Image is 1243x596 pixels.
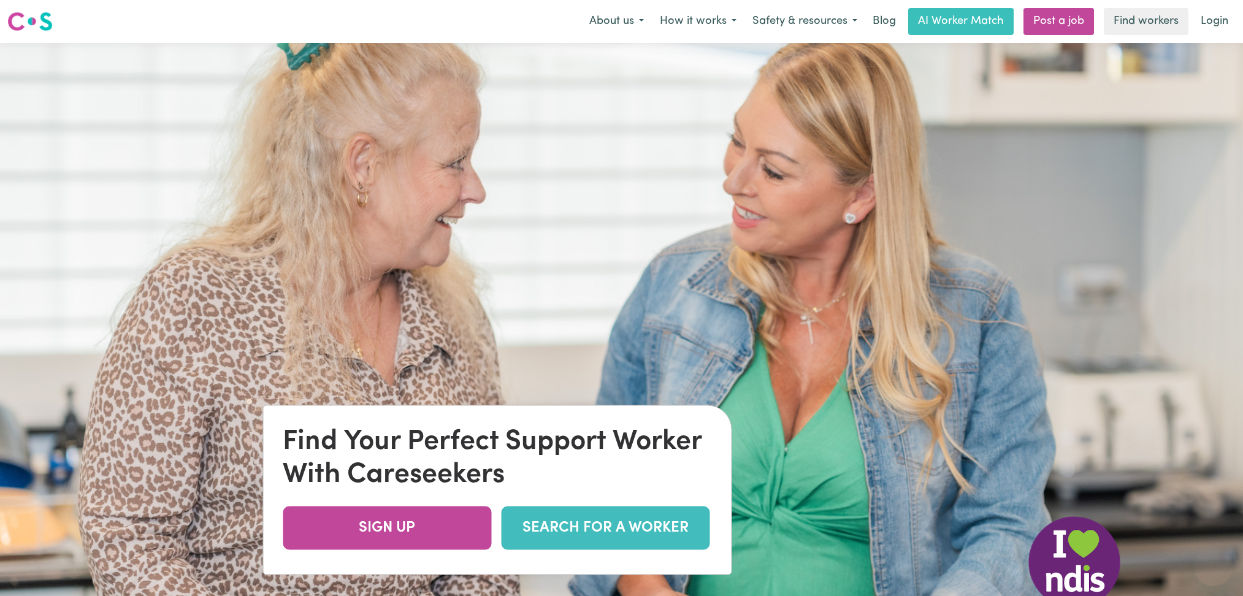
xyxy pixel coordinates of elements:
[581,9,652,34] button: About us
[283,426,711,492] div: Find Your Perfect Support Worker With Careseekers
[1194,547,1233,586] iframe: Button to launch messaging window
[1193,8,1236,35] a: Login
[865,8,903,35] a: Blog
[7,7,53,36] a: Careseekers logo
[908,8,1014,35] a: AI Worker Match
[652,9,744,34] button: How it works
[744,9,865,34] button: Safety & resources
[501,506,709,550] a: SEARCH FOR A WORKER
[1104,8,1188,35] a: Find workers
[7,10,53,32] img: Careseekers logo
[1023,8,1094,35] a: Post a job
[283,506,491,550] a: SIGN UP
